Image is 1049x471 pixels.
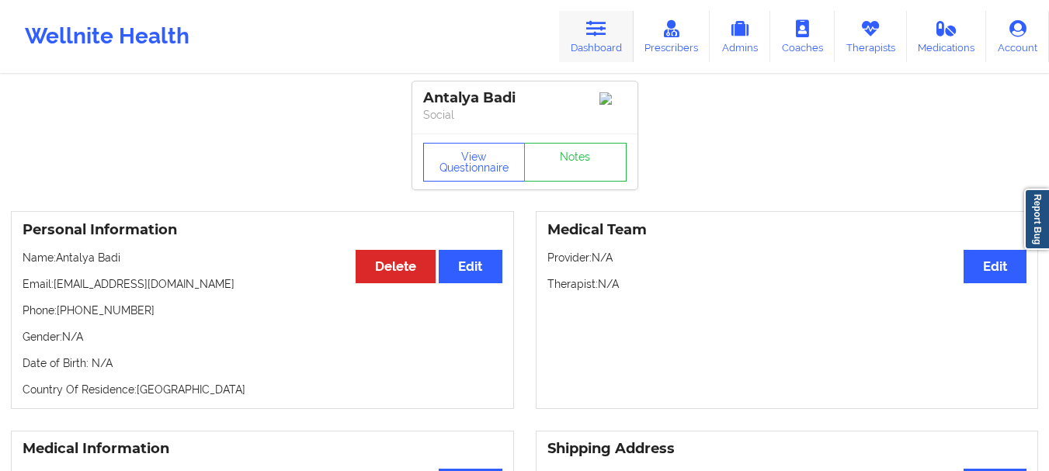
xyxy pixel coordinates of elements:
[907,11,987,62] a: Medications
[356,250,436,283] button: Delete
[423,89,627,107] div: Antalya Badi
[547,440,1027,458] h3: Shipping Address
[23,250,502,265] p: Name: Antalya Badi
[23,276,502,292] p: Email: [EMAIL_ADDRESS][DOMAIN_NAME]
[964,250,1026,283] button: Edit
[23,221,502,239] h3: Personal Information
[23,329,502,345] p: Gender: N/A
[23,303,502,318] p: Phone: [PHONE_NUMBER]
[423,107,627,123] p: Social
[986,11,1049,62] a: Account
[710,11,770,62] a: Admins
[439,250,502,283] button: Edit
[547,250,1027,265] p: Provider: N/A
[559,11,634,62] a: Dashboard
[835,11,907,62] a: Therapists
[547,221,1027,239] h3: Medical Team
[524,143,627,182] a: Notes
[634,11,710,62] a: Prescribers
[599,92,627,105] img: Image%2Fplaceholer-image.png
[423,143,526,182] button: View Questionnaire
[1024,189,1049,250] a: Report Bug
[547,276,1027,292] p: Therapist: N/A
[23,355,502,371] p: Date of Birth: N/A
[23,382,502,397] p: Country Of Residence: [GEOGRAPHIC_DATA]
[23,440,502,458] h3: Medical Information
[770,11,835,62] a: Coaches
